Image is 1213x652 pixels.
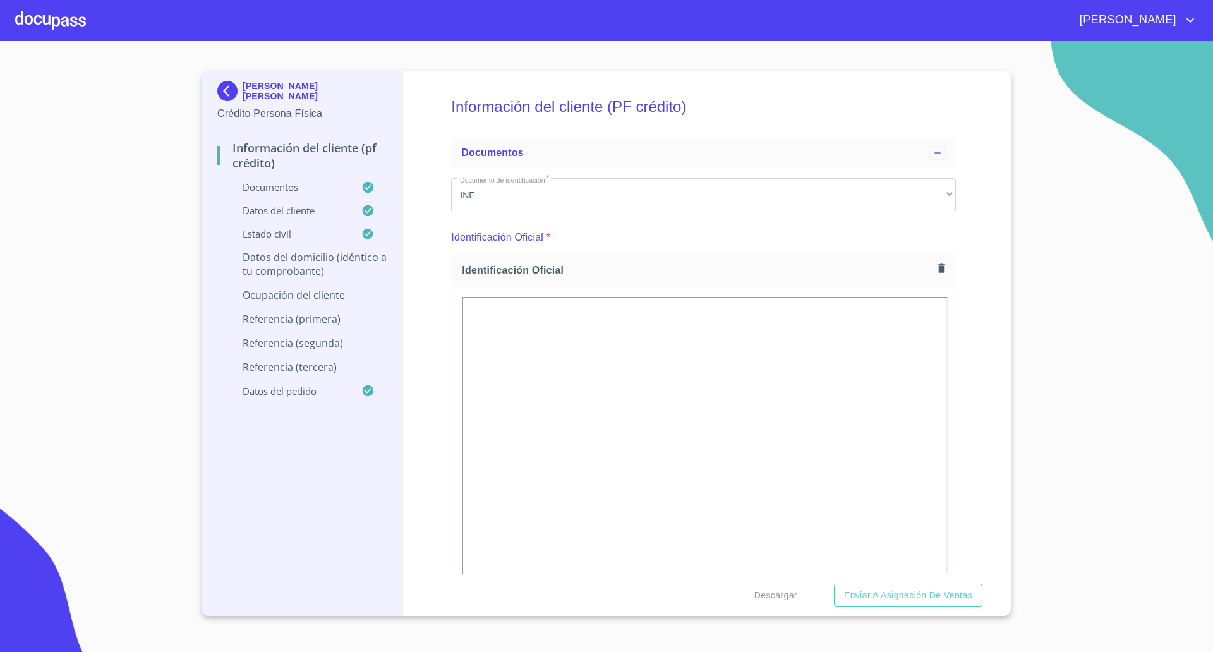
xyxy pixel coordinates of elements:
[451,178,956,212] div: INE
[217,81,387,106] div: [PERSON_NAME] [PERSON_NAME]
[451,138,956,168] div: Documentos
[217,181,361,193] p: Documentos
[217,106,387,121] p: Crédito Persona Física
[462,263,933,277] span: Identificación Oficial
[217,336,387,350] p: Referencia (segunda)
[461,147,523,158] span: Documentos
[217,204,361,217] p: Datos del cliente
[217,227,361,240] p: Estado Civil
[749,584,802,607] button: Descargar
[462,297,948,637] iframe: Identificación Oficial
[217,385,361,397] p: Datos del pedido
[451,81,956,133] h5: Información del cliente (PF crédito)
[1070,10,1183,30] span: [PERSON_NAME]
[217,288,387,302] p: Ocupación del Cliente
[217,81,243,101] img: Docupass spot blue
[217,360,387,374] p: Referencia (tercera)
[451,230,543,245] p: Identificación Oficial
[217,312,387,326] p: Referencia (primera)
[834,584,982,607] button: Enviar a Asignación de Ventas
[1070,10,1198,30] button: account of current user
[754,588,797,603] span: Descargar
[217,250,387,278] p: Datos del domicilio (idéntico a tu comprobante)
[243,81,387,101] p: [PERSON_NAME] [PERSON_NAME]
[844,588,972,603] span: Enviar a Asignación de Ventas
[217,140,387,171] p: Información del cliente (PF crédito)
